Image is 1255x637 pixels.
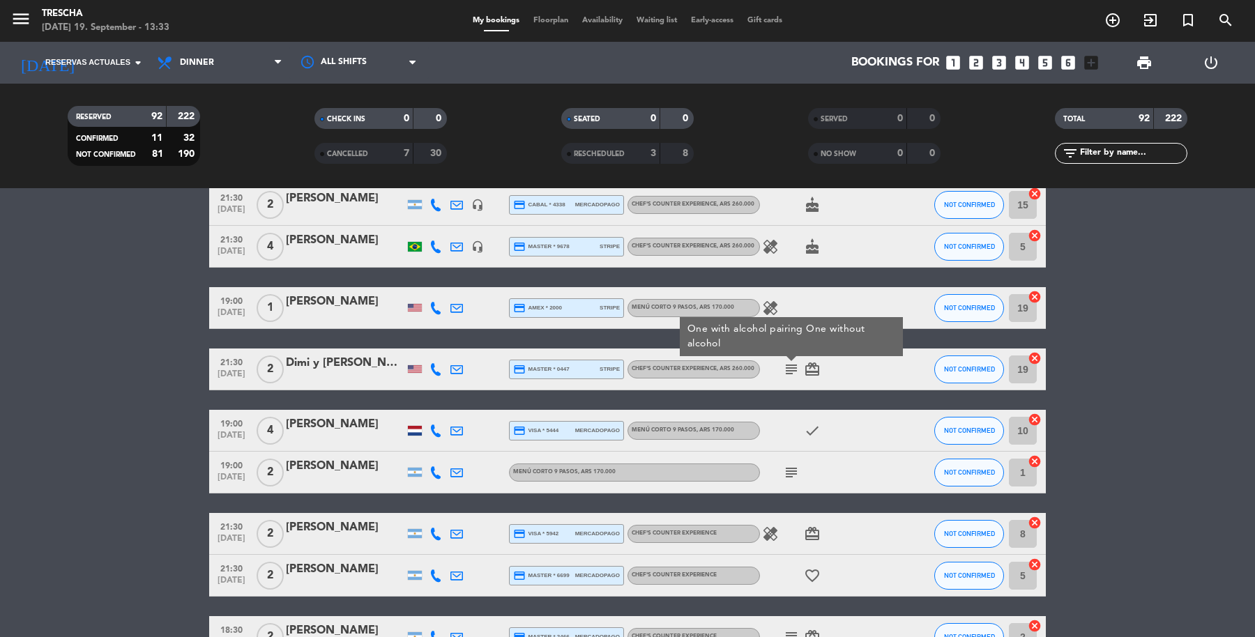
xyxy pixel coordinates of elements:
[513,424,526,437] i: credit_card
[214,560,249,576] span: 21:30
[45,56,130,69] span: Reservas actuales
[717,201,754,207] span: , ARS 260.000
[1142,12,1159,29] i: exit_to_app
[717,243,754,249] span: , ARS 260.000
[513,302,526,314] i: credit_card
[944,468,995,476] span: NOT CONFIRMED
[1207,8,1245,32] span: SEARCH
[1028,413,1042,427] i: cancel
[651,114,656,123] strong: 0
[1139,114,1150,123] strong: 92
[1028,516,1042,530] i: cancel
[42,21,169,35] div: [DATE] 19. September - 13:33
[632,572,717,578] span: Chef's Counter Experience
[934,520,1004,548] button: NOT CONFIRMED
[944,365,995,373] span: NOT CONFIRMED
[600,364,620,374] span: stripe
[42,7,169,21] div: Trescha
[804,567,821,584] i: favorite_border
[697,427,734,433] span: , ARS 170.000
[214,473,249,489] span: [DATE]
[632,530,717,536] span: Chef's Counter Experience
[684,17,740,24] span: Early-access
[740,17,789,24] span: Gift cards
[575,529,620,538] span: mercadopago
[821,151,856,158] span: NO SHOW
[632,366,754,371] span: Chef's Counter Experience
[10,47,84,78] i: [DATE]
[934,191,1004,219] button: NOT CONFIRMED
[404,148,409,158] strong: 7
[804,197,821,213] i: cake
[286,415,404,433] div: [PERSON_NAME]
[513,240,526,253] i: credit_card
[1104,12,1121,29] i: add_circle_outline
[717,366,754,371] span: , ARS 260.000
[526,17,575,24] span: Floorplan
[257,520,284,548] span: 2
[575,571,620,580] span: mercadopago
[513,240,570,253] span: master * 9678
[257,562,284,590] span: 2
[1028,290,1042,304] i: cancel
[944,54,962,72] i: looks_one
[1062,145,1079,162] i: filter_list
[1028,229,1042,243] i: cancel
[257,459,284,486] span: 2
[513,528,558,540] span: visa * 5942
[967,54,985,72] i: looks_two
[632,305,734,310] span: Menú corto 9 pasos
[632,427,734,433] span: Menú corto 9 pasos
[151,133,162,143] strong: 11
[257,417,284,445] span: 4
[178,112,197,121] strong: 222
[513,363,526,376] i: credit_card
[327,116,365,123] span: CHECK INS
[513,363,570,376] span: master * 0447
[600,303,620,312] span: stripe
[180,58,214,68] span: Dinner
[214,247,249,263] span: [DATE]
[466,17,526,24] span: My bookings
[934,355,1004,383] button: NOT CONFIRMED
[513,528,526,540] i: credit_card
[76,135,119,142] span: CONFIRMED
[651,148,656,158] strong: 3
[1028,558,1042,571] i: cancel
[804,238,821,255] i: cake
[934,233,1004,261] button: NOT CONFIRMED
[1028,619,1042,633] i: cancel
[327,151,368,158] span: CANCELLED
[944,427,995,434] span: NOT CONFIRMED
[575,426,620,435] span: mercadopago
[934,294,1004,322] button: NOT CONFIRMED
[214,518,249,534] span: 21:30
[257,233,284,261] span: 4
[990,54,1008,72] i: looks_3
[934,562,1004,590] button: NOT CONFIRMED
[929,114,938,123] strong: 0
[130,54,146,71] i: arrow_drop_down
[683,114,691,123] strong: 0
[152,149,163,159] strong: 81
[600,242,620,251] span: stripe
[10,8,31,29] i: menu
[687,322,896,351] div: One with alcohol pairing One without alcohol
[944,571,995,579] span: NOT CONFIRMED
[1063,116,1085,123] span: TOTAL
[513,424,558,437] span: visa * 5444
[257,355,284,383] span: 2
[214,431,249,447] span: [DATE]
[1028,351,1042,365] i: cancel
[214,205,249,221] span: [DATE]
[762,238,779,255] i: healing
[513,569,526,582] i: credit_card
[214,353,249,369] span: 21:30
[574,151,625,158] span: RESCHEDULED
[1094,8,1132,32] span: BOOK TABLE
[934,417,1004,445] button: NOT CONFIRMED
[762,525,779,542] i: healing
[76,114,112,121] span: RESERVED
[944,243,995,250] span: NOT CONFIRMED
[513,302,562,314] span: amex * 2000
